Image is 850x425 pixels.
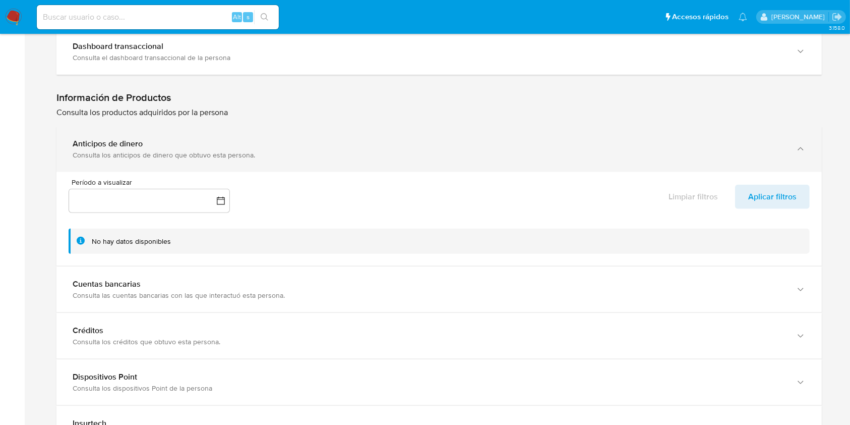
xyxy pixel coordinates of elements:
span: Alt [233,12,241,22]
span: s [247,12,250,22]
a: Notificaciones [739,13,747,21]
a: Salir [832,12,842,22]
input: Buscar usuario o caso... [37,11,279,24]
p: ximena.felix@mercadolibre.com [771,12,828,22]
span: Accesos rápidos [672,12,728,22]
span: 3.158.0 [829,24,845,32]
button: search-icon [254,10,275,24]
h1: Información de Productos [56,91,822,104]
p: Consulta los productos adquiridos por la persona [56,107,822,118]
